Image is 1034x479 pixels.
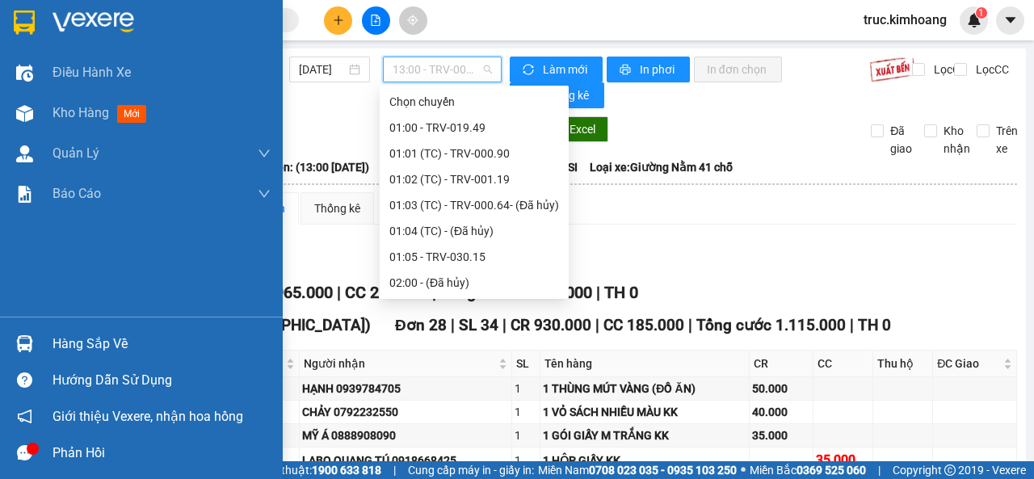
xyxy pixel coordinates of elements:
[540,351,750,377] th: Tên hàng
[53,62,131,82] span: Điều hành xe
[258,187,271,200] span: down
[688,316,692,334] span: |
[850,316,854,334] span: |
[927,61,969,78] span: Lọc CR
[510,82,604,108] button: bar-chartThống kê
[53,183,101,204] span: Báo cáo
[312,464,381,477] strong: 1900 633 818
[694,57,782,82] button: In đơn chọn
[590,158,733,176] span: Loại xe: Giường Nằm 41 chỗ
[393,461,396,479] span: |
[302,403,509,421] div: CHẢY 0792232550
[389,274,559,292] div: 02:00 - (Đã hủy)
[873,351,933,377] th: Thu hộ
[53,332,271,356] div: Hàng sắp về
[752,403,809,421] div: 40.000
[53,368,271,393] div: Hướng dẫn sử dụng
[967,13,981,27] img: icon-new-feature
[16,65,33,82] img: warehouse-icon
[976,7,987,19] sup: 1
[389,93,559,111] div: Chọn chuyến
[250,283,333,302] span: CR 965.000
[389,170,559,188] div: 01:02 (TC) - TRV-001.19
[395,316,447,334] span: Đơn 28
[16,105,33,122] img: warehouse-icon
[233,461,381,479] span: Hỗ trợ kỹ thuật:
[389,196,559,214] div: 01:03 (TC) - TRV-000.64 - (Đã hủy)
[515,426,538,444] div: 1
[380,89,569,115] div: Chọn chuyến
[304,355,495,372] span: Người nhận
[538,461,737,479] span: Miền Nam
[813,351,873,377] th: CC
[16,186,33,203] img: solution-icon
[302,452,509,469] div: LABO QUANG TÚ 0918668425
[589,464,737,477] strong: 0708 023 035 - 0935 103 250
[543,403,746,421] div: 1 VỎ SÁCH NHIỀU MÀU KK
[333,15,344,26] span: plus
[314,200,360,217] div: Thống kê
[752,380,809,397] div: 50.000
[258,147,271,160] span: down
[393,57,491,82] span: 13:00 - TRV-000.74
[543,61,590,78] span: Làm mới
[596,283,600,302] span: |
[543,426,746,444] div: 1 GÓI GIẤY M TRẮNG KK
[16,145,33,162] img: warehouse-icon
[816,450,870,470] div: 35.000
[345,283,428,302] span: CC 210.000
[362,6,390,35] button: file-add
[990,122,1024,158] span: Trên xe
[603,316,684,334] span: CC 185.000
[858,316,891,334] span: TH 0
[399,6,427,35] button: aim
[523,64,536,77] span: sync
[511,316,591,334] span: CR 930.000
[302,426,509,444] div: MỸ Á 0888908090
[389,119,559,137] div: 01:00 - TRV-019.49
[389,222,559,240] div: 01:04 (TC) - (Đã hủy)
[17,409,32,424] span: notification
[996,6,1024,35] button: caret-down
[408,461,534,479] span: Cung cấp máy in - giấy in:
[620,64,633,77] span: printer
[515,380,538,397] div: 1
[944,464,956,476] span: copyright
[251,158,369,176] span: Chuyến: (13:00 [DATE])
[869,57,915,82] img: 9k=
[969,61,1011,78] span: Lọc CC
[937,122,977,158] span: Kho nhận
[407,15,418,26] span: aim
[978,7,984,19] span: 1
[17,445,32,460] span: message
[53,441,271,465] div: Phản hồi
[878,461,881,479] span: |
[502,316,506,334] span: |
[451,316,455,334] span: |
[750,351,813,377] th: CR
[640,61,677,78] span: In phơi
[607,57,690,82] button: printerIn phơi
[299,61,346,78] input: 15/09/2025
[53,143,99,163] span: Quản Lý
[459,316,498,334] span: SL 34
[53,406,243,426] span: Giới thiệu Vexere, nhận hoa hồng
[389,145,559,162] div: 01:01 (TC) - TRV-000.90
[14,11,35,35] img: logo-vxr
[750,461,866,479] span: Miền Bắc
[337,283,341,302] span: |
[851,10,960,30] span: truc.kimhoang
[389,248,559,266] div: 01:05 - TRV-030.15
[884,122,918,158] span: Đã giao
[752,426,809,444] div: 35.000
[16,335,33,352] img: warehouse-icon
[543,380,746,397] div: 1 THÙNG MÚT VÀNG (ĐỒ ĂN)
[741,467,746,473] span: ⚪️
[324,6,352,35] button: plus
[1003,13,1018,27] span: caret-down
[543,120,595,138] span: Xuất Excel
[604,283,638,302] span: TH 0
[512,351,541,377] th: SL
[17,372,32,388] span: question-circle
[302,380,509,397] div: HẠNH 0939784705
